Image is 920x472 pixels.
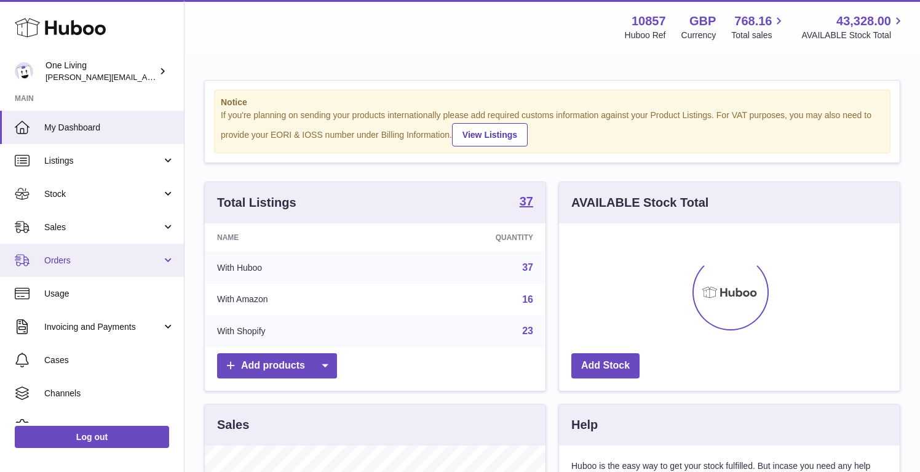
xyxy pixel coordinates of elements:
[217,353,337,378] a: Add products
[734,13,772,30] span: 768.16
[689,13,716,30] strong: GBP
[221,97,884,108] strong: Notice
[391,223,545,252] th: Quantity
[632,13,666,30] strong: 10857
[205,284,391,316] td: With Amazon
[44,155,162,167] span: Listings
[46,60,156,83] div: One Living
[520,195,533,210] a: 37
[681,30,716,41] div: Currency
[452,123,528,146] a: View Listings
[44,188,162,200] span: Stock
[836,13,891,30] span: 43,328.00
[217,417,249,433] h3: Sales
[44,222,162,233] span: Sales
[44,288,175,300] span: Usage
[205,252,391,284] td: With Huboo
[801,30,905,41] span: AVAILABLE Stock Total
[44,354,175,366] span: Cases
[522,326,533,336] a: 23
[217,194,296,211] h3: Total Listings
[205,315,391,347] td: With Shopify
[520,195,533,207] strong: 37
[15,62,33,81] img: Jessica@oneliving.com
[46,72,247,82] span: [PERSON_NAME][EMAIL_ADDRESS][DOMAIN_NAME]
[44,421,175,433] span: Settings
[731,13,786,41] a: 768.16 Total sales
[801,13,905,41] a: 43,328.00 AVAILABLE Stock Total
[44,321,162,333] span: Invoicing and Payments
[731,30,786,41] span: Total sales
[15,426,169,448] a: Log out
[522,294,533,305] a: 16
[571,194,708,211] h3: AVAILABLE Stock Total
[522,262,533,273] a: 37
[44,122,175,134] span: My Dashboard
[44,255,162,266] span: Orders
[571,417,598,433] h3: Help
[205,223,391,252] th: Name
[571,353,640,378] a: Add Stock
[44,388,175,399] span: Channels
[221,110,884,146] div: If you're planning on sending your products internationally please add required customs informati...
[625,30,666,41] div: Huboo Ref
